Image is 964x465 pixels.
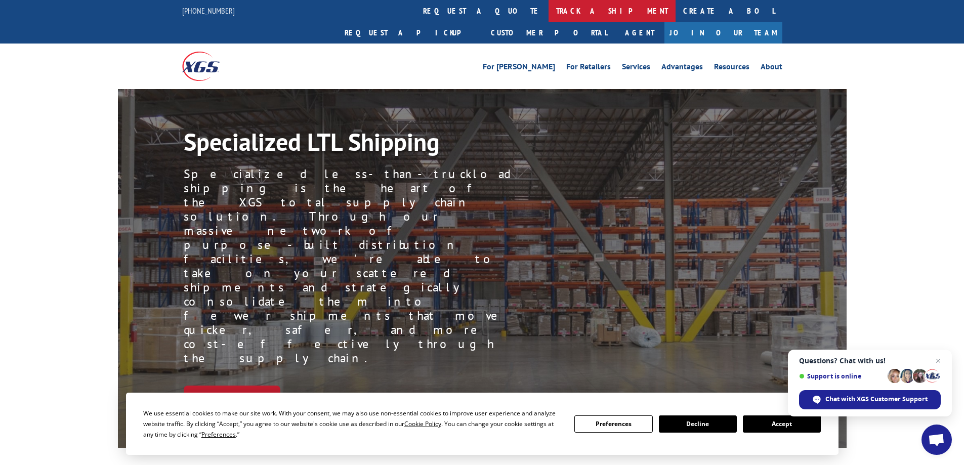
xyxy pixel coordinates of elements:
[761,63,782,74] a: About
[404,419,441,428] span: Cookie Policy
[126,393,839,455] div: Cookie Consent Prompt
[201,430,236,439] span: Preferences
[743,415,821,433] button: Accept
[799,357,941,365] span: Questions? Chat with us!
[143,408,562,440] div: We use essential cookies to make our site work. With your consent, we may also use non-essential ...
[659,415,737,433] button: Decline
[622,63,650,74] a: Services
[799,390,941,409] span: Chat with XGS Customer Support
[615,22,664,44] a: Agent
[799,372,884,380] span: Support is online
[184,130,492,159] h1: Specialized LTL Shipping
[184,167,518,365] p: Specialized less-than-truckload shipping is the heart of the XGS total supply chain solution. Thr...
[184,386,280,407] a: Request a Quote
[714,63,749,74] a: Resources
[566,63,611,74] a: For Retailers
[921,425,952,455] a: Open chat
[337,22,483,44] a: Request a pickup
[182,6,235,16] a: [PHONE_NUMBER]
[825,395,928,404] span: Chat with XGS Customer Support
[661,63,703,74] a: Advantages
[574,415,652,433] button: Preferences
[664,22,782,44] a: Join Our Team
[483,22,615,44] a: Customer Portal
[483,63,555,74] a: For [PERSON_NAME]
